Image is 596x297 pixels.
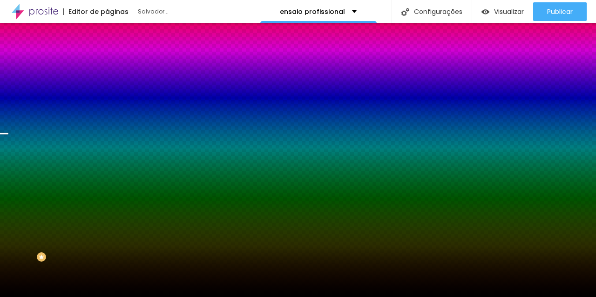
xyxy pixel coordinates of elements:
font: ensaio profissional [280,7,345,16]
font: Editor de páginas [68,7,129,16]
font: Salvador... [138,7,169,15]
img: Ícone [401,8,409,16]
button: Visualizar [472,2,533,21]
img: view-1.svg [481,8,489,16]
font: Configurações [414,7,462,16]
font: Visualizar [494,7,524,16]
button: Publicar [533,2,587,21]
font: Publicar [547,7,573,16]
